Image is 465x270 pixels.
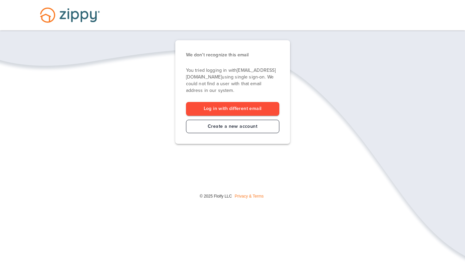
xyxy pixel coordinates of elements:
a: Create a new account [186,120,279,133]
a: Log in with different email [186,102,279,116]
a: Privacy & Terms [235,194,264,199]
p: We don’t recognize this email [186,51,279,59]
p: You tried logging in with [EMAIL_ADDRESS][DOMAIN_NAME] using single sign-on. We could not find a ... [186,67,279,94]
span: © 2025 Floify LLC [200,194,232,199]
